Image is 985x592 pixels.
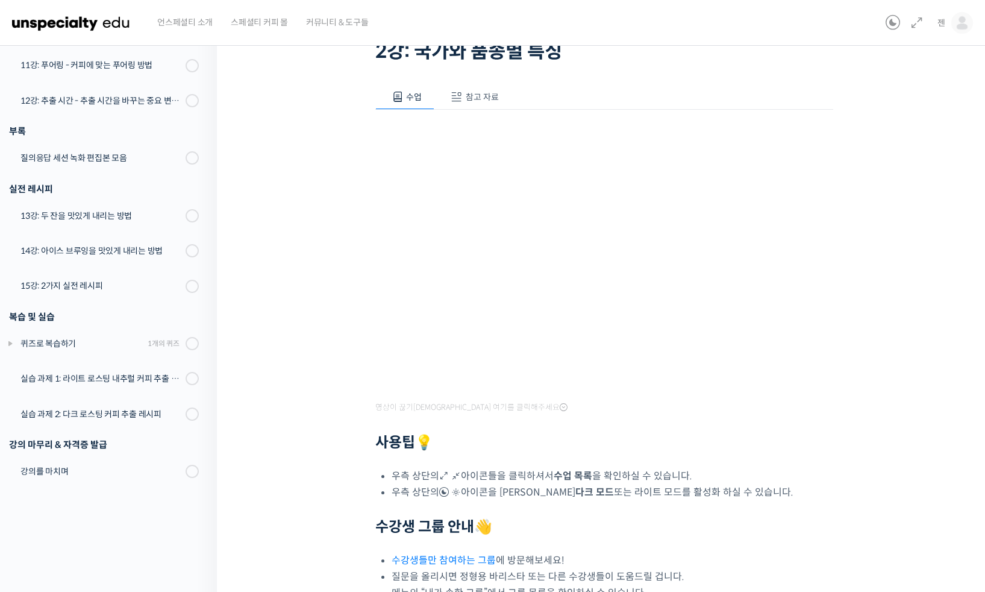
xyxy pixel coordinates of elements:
[4,382,80,412] a: 홈
[415,433,433,452] strong: 💡
[20,94,182,107] div: 12강: 추출 시간 - 추출 시간을 바꾸는 중요 변수 파헤치기
[9,181,199,197] div: 실전 레시피
[375,403,568,412] span: 영상이 끊기[DEMOGRAPHIC_DATA] 여기를 클릭해주세요
[38,400,45,410] span: 홈
[186,400,201,410] span: 설정
[155,382,231,412] a: 설정
[9,123,199,139] div: 부록
[392,554,496,567] a: 수강생들만 참여하는 그룹
[392,552,833,568] li: 에 방문해보세요!
[392,484,833,500] li: 우측 상단의 아이콘을 [PERSON_NAME] 또는 라이트 모드를 활성화 하실 수 있습니다.
[375,433,433,452] strong: 사용팁
[392,468,833,484] li: 우측 상단의 아이콘들을 클릭하셔서 을 확인하실 수 있습니다.
[80,382,155,412] a: 대화
[554,470,592,482] b: 수업 목록
[20,244,182,257] div: 14강: 아이스 브루잉을 맛있게 내리는 방법
[20,408,182,421] div: 실습 과제 2: 다크 로스팅 커피 추출 레시피
[20,337,144,350] div: 퀴즈로 복습하기
[20,372,182,385] div: 실습 과제 1: 라이트 로스팅 내추럴 커피 추출 레시피
[375,40,833,63] h1: 2강: 국가와 품종별 특징
[20,151,182,165] div: 질의응답 세션 녹화 편집본 모음
[406,92,422,102] span: 수업
[20,465,182,478] div: 강의를 마치며
[375,518,833,536] h2: 👋
[20,279,182,292] div: 15강: 2가지 실전 레시피
[9,309,199,325] div: 복습 및 실습
[375,518,474,536] strong: 수강생 그룹 안내
[20,209,182,222] div: 13강: 두 잔을 맛있게 내리는 방법
[392,568,833,585] li: 질문을 올리시면 정형용 바리스타 또는 다른 수강생들이 도움드릴 겁니다.
[110,401,125,411] span: 대화
[575,486,614,499] b: 다크 모드
[466,92,499,102] span: 참고 자료
[148,338,180,349] div: 1개의 퀴즈
[9,436,199,453] div: 강의 마무리 & 자격증 발급
[20,58,182,72] div: 11강: 푸어링 - 커피에 맞는 푸어링 방법
[937,17,945,28] span: 젠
